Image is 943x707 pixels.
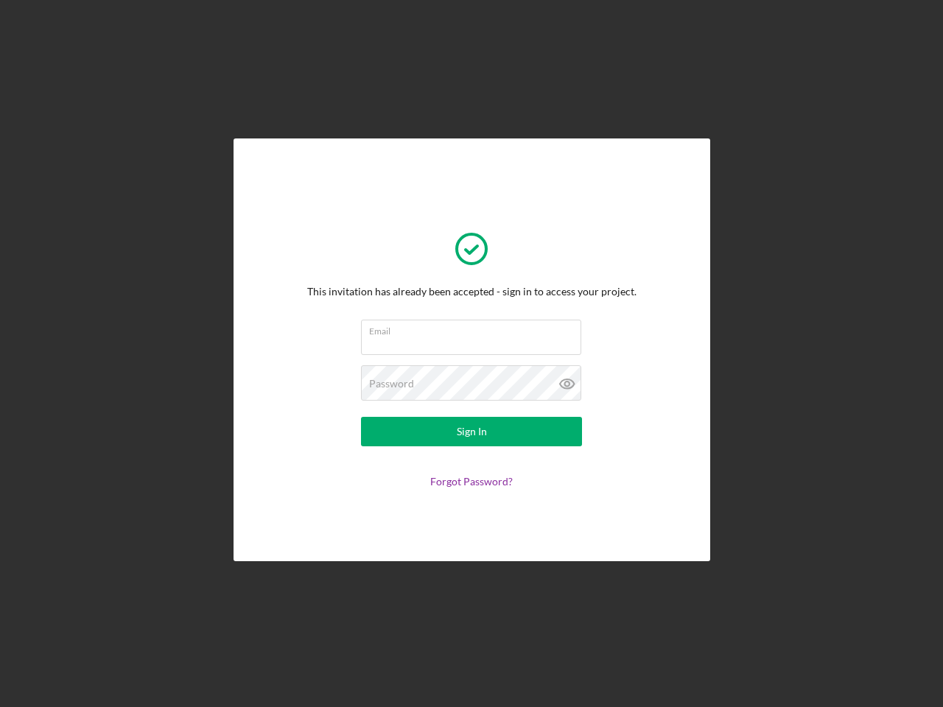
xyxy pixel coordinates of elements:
div: This invitation has already been accepted - sign in to access your project. [307,286,637,298]
button: Sign In [361,417,582,446]
label: Password [369,378,414,390]
a: Forgot Password? [430,475,513,488]
label: Email [369,320,581,337]
div: Sign In [457,417,487,446]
